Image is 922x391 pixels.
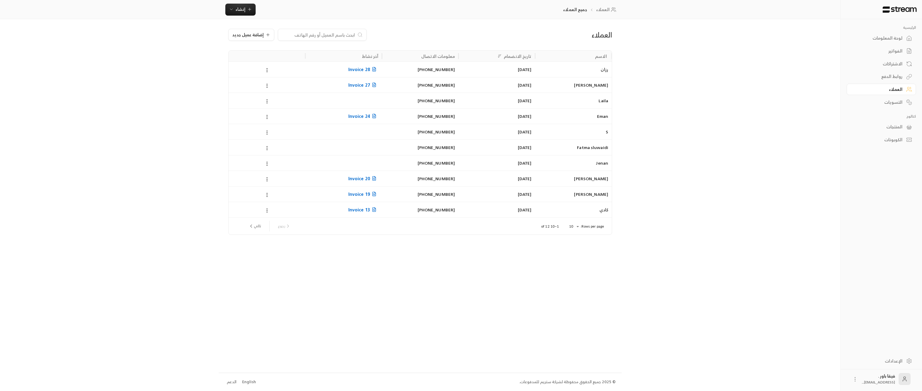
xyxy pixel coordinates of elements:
div: الكوبونات [854,137,902,143]
div: [PHONE_NUMBER] [386,62,455,77]
a: المنتجات [847,121,916,133]
div: المنتجات [854,124,902,130]
div: 10 [566,223,581,230]
div: [DATE] [462,140,531,155]
div: Laila [539,93,608,108]
div: تاريخ الانضمام [504,52,532,60]
div: [PHONE_NUMBER] [386,124,455,139]
a: التسويات [847,96,916,108]
div: [DATE] [462,77,531,93]
div: English [242,379,256,385]
div: [DATE] [462,202,531,217]
div: Jenan [539,155,608,171]
div: [PHONE_NUMBER] [386,140,455,155]
div: [DATE] [462,93,531,108]
div: [PHONE_NUMBER] [386,202,455,217]
div: روابط الدفع [854,73,902,79]
div: [DATE] [462,62,531,77]
div: [PERSON_NAME] [539,187,608,202]
nav: breadcrumb [563,7,618,13]
a: العملاء [596,7,618,13]
button: Sort [496,52,503,60]
div: [DATE] [462,171,531,186]
div: العملاء [854,86,902,92]
div: © 2025 جميع الحقوق محفوظة لشركة ستريم للمدفوعات. [519,379,616,385]
div: كادي [539,202,608,217]
div: الإعدادات [854,358,902,364]
div: معلومات الاتصال [421,52,455,60]
div: Fatma sluwaidi [539,140,608,155]
div: [PHONE_NUMBER] [386,93,455,108]
input: ابحث باسم العميل أو رقم الهاتف [282,31,355,38]
div: [DATE] [462,187,531,202]
div: [PHONE_NUMBER] [386,77,455,93]
div: رزان [539,62,608,77]
a: الفواتير [847,45,916,57]
div: لوحة المعلومات [854,35,902,41]
div: Eman [539,109,608,124]
div: [DATE] [462,155,531,171]
div: [PHONE_NUMBER] [386,171,455,186]
div: فيقا باور . [862,373,895,385]
span: Invoice 24 [348,112,378,120]
div: [PERSON_NAME] [539,171,608,186]
div: الفواتير [854,48,902,54]
div: آخر نشاط [362,52,378,60]
a: الإعدادات [847,355,916,367]
div: [PHONE_NUMBER] [386,109,455,124]
a: العملاء [847,84,916,95]
p: 1–10 of 12 [541,224,559,229]
div: [DATE] [462,109,531,124]
button: إنشاء [225,4,256,16]
span: Invoice 19 [348,190,378,198]
button: إضافة عميل جديد [228,29,274,41]
span: Invoice 13 [348,206,378,213]
img: Logo [882,6,917,13]
div: [DATE] [462,124,531,139]
a: الدعم [225,377,238,387]
a: لوحة المعلومات [847,32,916,44]
div: [PERSON_NAME] [539,77,608,93]
button: next page [246,221,263,231]
span: Invoice 28 [348,66,378,73]
div: S [539,124,608,139]
span: إنشاء [236,5,245,13]
p: كتالوج [847,114,916,119]
p: Rows per page: [581,224,604,229]
a: الاشتراكات [847,58,916,70]
span: إضافة عميل جديد [232,33,264,37]
a: روابط الدفع [847,71,916,82]
p: الرئيسية [847,25,916,30]
div: العملاء [488,30,612,40]
div: الاسم [595,52,607,60]
a: الكوبونات [847,134,916,146]
div: [PHONE_NUMBER] [386,155,455,171]
div: الاشتراكات [854,61,902,67]
span: Invoice 27 [348,81,378,89]
span: [EMAIL_ADDRESS].... [862,379,895,385]
div: التسويات [854,99,902,105]
span: Invoice 20 [348,175,378,182]
div: [PHONE_NUMBER] [386,187,455,202]
p: جميع العملاء [563,7,587,13]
